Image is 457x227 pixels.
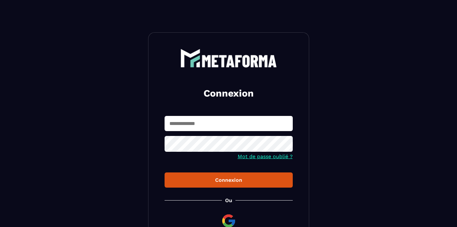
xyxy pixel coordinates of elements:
[225,197,232,203] p: Ou
[170,177,288,183] div: Connexion
[165,172,293,188] button: Connexion
[172,87,285,100] h2: Connexion
[165,49,293,67] a: logo
[238,153,293,160] a: Mot de passe oublié ?
[180,49,277,67] img: logo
